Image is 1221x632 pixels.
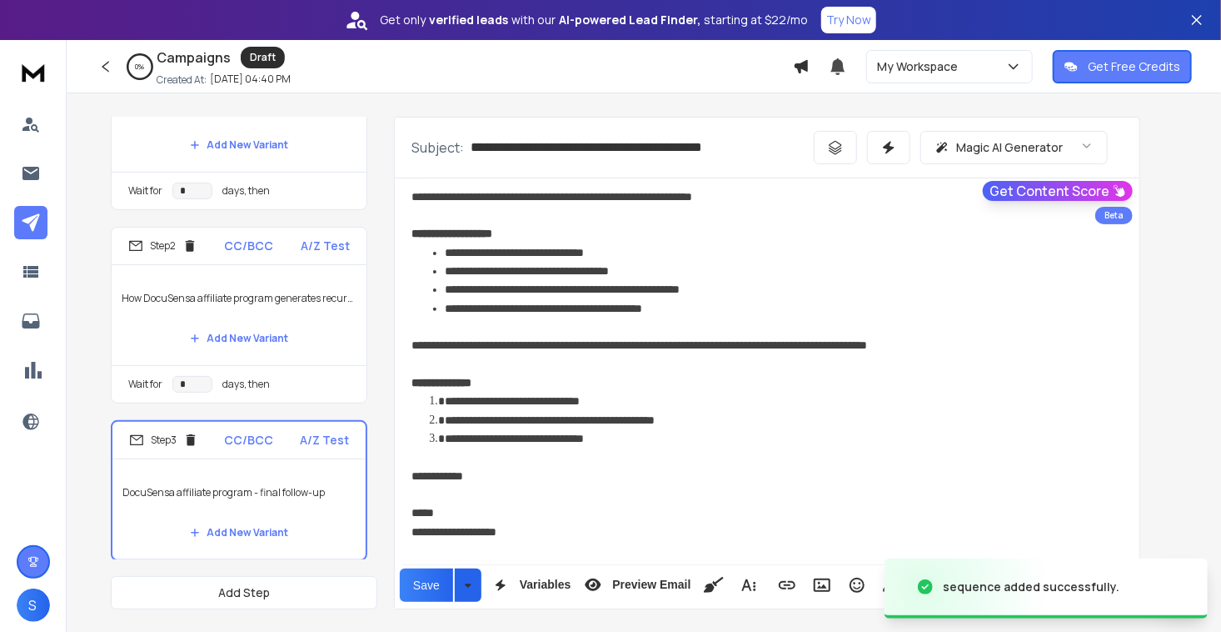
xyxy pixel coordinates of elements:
[806,569,838,602] button: Insert Image (Ctrl+P)
[111,227,367,404] li: Step2CC/BCCA/Z TestHow DocuSensa affiliate program generates recurring incomeAdd New VariantWait ...
[129,433,198,448] div: Step 3
[826,12,871,28] p: Try Now
[429,12,508,28] strong: verified leads
[225,238,274,254] p: CC/BCC
[516,578,575,592] span: Variables
[17,57,50,88] img: logo
[1053,50,1192,83] button: Get Free Credits
[698,569,730,602] button: Clean HTML
[157,73,207,87] p: Created At:
[1088,58,1180,75] p: Get Free Credits
[128,238,197,253] div: Step 2
[122,469,356,516] p: DocuSensa affiliate program - final follow-up
[380,12,808,28] p: Get only with our starting at $22/mo
[400,569,453,602] button: Save
[733,569,765,602] button: More Text
[609,578,694,592] span: Preview Email
[177,516,302,549] button: Add New Variant
[17,589,50,622] button: S
[241,47,285,68] div: Draft
[956,139,1063,156] p: Magic AI Generator
[301,238,350,254] p: A/Z Test
[411,138,464,158] p: Subject:
[1095,207,1133,224] div: Beta
[559,12,700,28] strong: AI-powered Lead Finder,
[821,7,876,33] button: Try Now
[128,378,162,391] p: Wait for
[128,184,162,198] p: Wait for
[222,184,270,198] p: days, then
[111,420,367,561] li: Step3CC/BCCA/Z TestDocuSensa affiliate program - final follow-upAdd New Variant
[485,569,575,602] button: Variables
[210,73,291,86] p: [DATE] 04:40 PM
[122,275,356,322] p: How DocuSensa affiliate program generates recurring income
[841,569,873,602] button: Emoticons
[222,378,270,391] p: days, then
[877,58,964,75] p: My Workspace
[943,579,1119,595] div: sequence added successfully.
[111,33,367,210] li: Step1CC/BCCA/Z TestDocument automation affiliate program 30% gainAdd New VariantWait fordays, then
[225,432,274,449] p: CC/BCC
[920,131,1108,164] button: Magic AI Generator
[111,576,377,609] button: Add Step
[177,322,302,355] button: Add New Variant
[157,48,231,68] h1: Campaigns
[136,62,145,72] p: 0 %
[300,432,349,449] p: A/Z Test
[983,181,1133,201] button: Get Content Score
[577,569,694,602] button: Preview Email
[177,128,302,162] button: Add New Variant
